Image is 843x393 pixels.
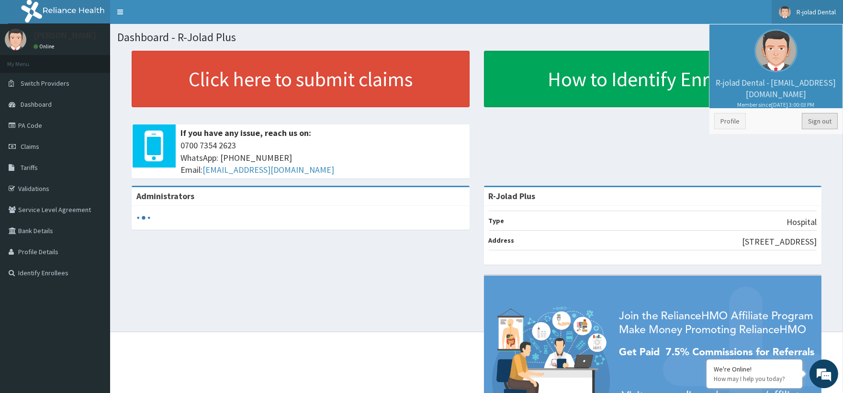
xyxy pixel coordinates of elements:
[714,77,838,109] p: R-jolad Dental - [EMAIL_ADDRESS][DOMAIN_NAME]
[714,101,838,109] small: Member since [DATE] 3:00:03 PM
[180,127,311,138] b: If you have any issue, reach us on:
[797,8,836,16] span: R-jolad Dental
[714,365,795,373] div: We're Online!
[136,211,151,225] svg: audio-loading
[136,191,194,202] b: Administrators
[714,375,795,383] p: How may I help you today?
[754,29,798,72] img: User Image
[21,79,69,88] span: Switch Providers
[714,113,746,129] a: Profile
[180,139,465,176] span: 0700 7354 2623 WhatsApp: [PHONE_NUMBER] Email:
[117,31,836,44] h1: Dashboard - R-Jolad Plus
[34,43,56,50] a: Online
[202,164,334,175] a: [EMAIL_ADDRESS][DOMAIN_NAME]
[5,261,182,295] textarea: Type your message and hit 'Enter'
[5,29,26,50] img: User Image
[21,142,39,151] span: Claims
[21,100,52,109] span: Dashboard
[21,163,38,172] span: Tariffs
[489,191,536,202] strong: R-Jolad Plus
[802,113,838,129] a: Sign out
[489,216,505,225] b: Type
[779,6,791,18] img: User Image
[132,51,470,107] a: Click here to submit claims
[56,121,132,217] span: We're online!
[157,5,180,28] div: Minimize live chat window
[34,31,96,40] p: [PERSON_NAME]
[489,236,515,245] b: Address
[742,236,817,248] p: [STREET_ADDRESS]
[50,54,161,66] div: Chat with us now
[18,48,39,72] img: d_794563401_company_1708531726252_794563401
[787,216,817,228] p: Hospital
[484,51,822,107] a: How to Identify Enrollees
